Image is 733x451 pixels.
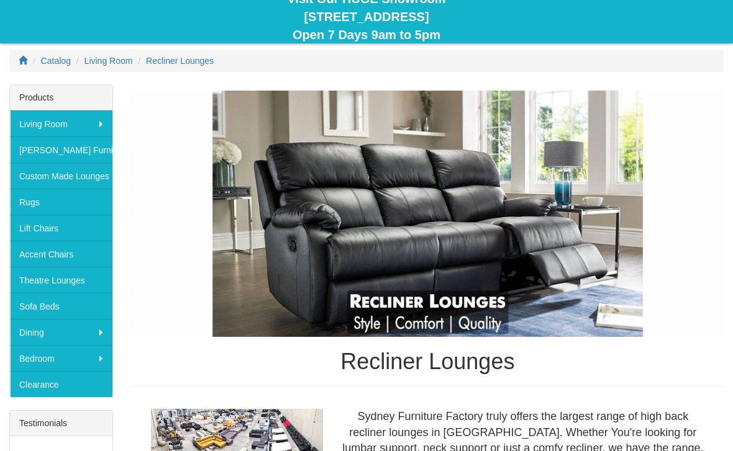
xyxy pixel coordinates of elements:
[10,215,112,241] a: Lift Chairs
[10,110,112,136] a: Living Room
[10,136,112,163] a: [PERSON_NAME] Furniture
[146,56,214,66] a: Recliner Lounges
[10,85,112,110] div: Products
[10,189,112,215] a: Rugs
[10,345,112,371] a: Bedroom
[10,241,112,267] a: Accent Chairs
[41,56,71,66] a: Catalog
[10,411,112,436] div: Testimonials
[84,56,133,66] a: Living Room
[10,371,112,397] a: Clearance
[132,349,724,374] h1: Recliner Lounges
[132,91,724,337] img: Recliner Lounges
[10,163,112,189] a: Custom Made Lounges
[10,267,112,293] a: Theatre Lounges
[10,319,112,345] a: Dining
[10,293,112,319] a: Sofa Beds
